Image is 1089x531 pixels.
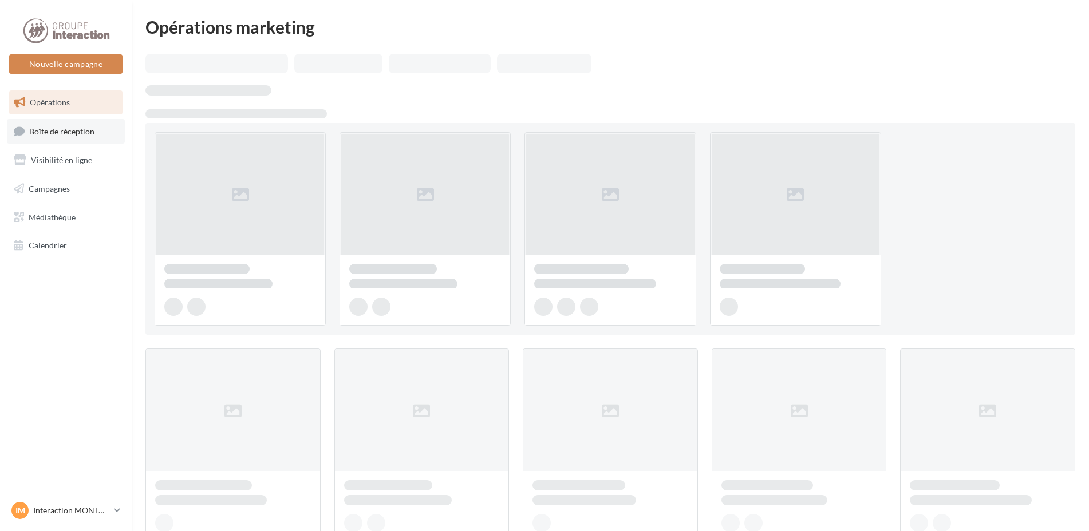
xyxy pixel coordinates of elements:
span: IM [15,505,25,516]
a: Médiathèque [7,205,125,229]
span: Opérations [30,97,70,107]
span: Boîte de réception [29,126,94,136]
a: Campagnes [7,177,125,201]
span: Médiathèque [29,212,76,221]
a: Visibilité en ligne [7,148,125,172]
button: Nouvelle campagne [9,54,123,74]
a: Opérations [7,90,125,114]
span: Calendrier [29,240,67,250]
a: IM Interaction MONTAIGU [9,500,123,521]
p: Interaction MONTAIGU [33,505,109,516]
span: Visibilité en ligne [31,155,92,165]
a: Boîte de réception [7,119,125,144]
span: Campagnes [29,184,70,193]
a: Calendrier [7,233,125,257]
div: Opérations marketing [145,18,1075,35]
